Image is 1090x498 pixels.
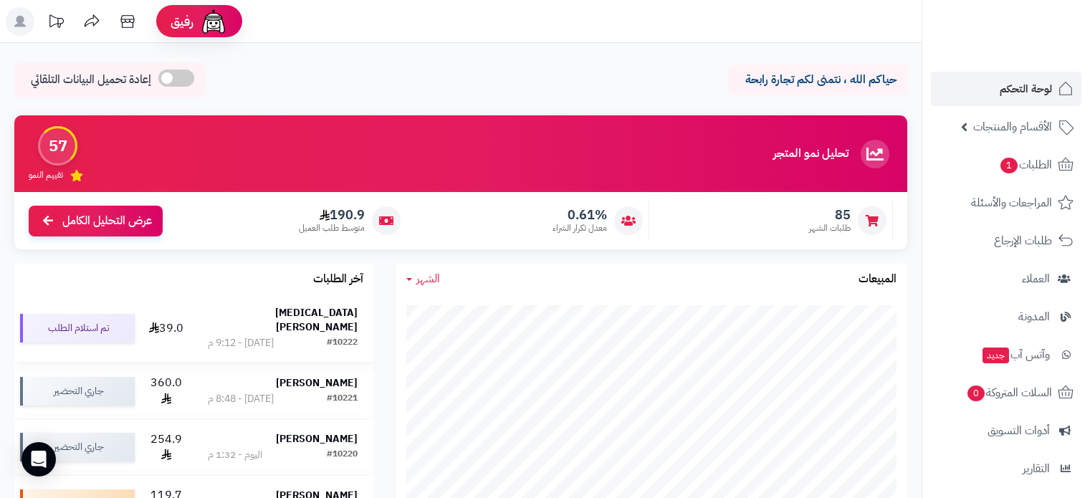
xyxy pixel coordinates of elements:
div: #10221 [327,392,358,406]
span: 1 [1000,158,1018,173]
h3: آخر الطلبات [313,273,363,286]
a: السلات المتروكة0 [931,375,1081,410]
td: 254.9 [140,420,191,476]
span: رفيق [171,13,193,30]
span: الشهر [416,270,440,287]
span: 0.61% [553,207,607,223]
span: الطلبات [999,155,1052,175]
span: العملاء [1022,269,1050,289]
span: لوحة التحكم [1000,79,1052,99]
span: معدل تكرار الشراء [553,222,607,234]
strong: [MEDICAL_DATA][PERSON_NAME] [275,305,358,335]
span: 190.9 [299,207,365,223]
div: جاري التحضير [20,377,135,406]
div: [DATE] - 9:12 م [208,336,274,350]
p: حياكم الله ، نتمنى لكم تجارة رابحة [739,72,897,88]
td: 360.0 [140,363,191,419]
strong: [PERSON_NAME] [276,375,358,391]
strong: [PERSON_NAME] [276,431,358,446]
span: وآتس آب [981,345,1050,365]
img: logo-2.png [993,35,1076,65]
span: السلات المتروكة [966,383,1052,403]
div: #10222 [327,336,358,350]
div: جاري التحضير [20,433,135,461]
a: الشهر [406,271,440,287]
span: الأقسام والمنتجات [973,117,1052,137]
td: 39.0 [140,295,191,362]
span: المدونة [1018,307,1050,327]
h3: المبيعات [859,273,897,286]
div: تم استلام الطلب [20,314,135,343]
div: [DATE] - 8:48 م [208,392,274,406]
span: جديد [983,348,1009,363]
a: المراجعات والأسئلة [931,186,1081,220]
div: Open Intercom Messenger [21,442,56,477]
a: تحديثات المنصة [38,7,74,39]
span: متوسط طلب العميل [299,222,365,234]
span: المراجعات والأسئلة [971,193,1052,213]
a: طلبات الإرجاع [931,224,1081,258]
span: أدوات التسويق [988,421,1050,441]
span: عرض التحليل الكامل [62,213,152,229]
div: #10220 [327,448,358,462]
span: 85 [809,207,851,223]
a: أدوات التسويق [931,413,1081,448]
a: وآتس آبجديد [931,337,1081,372]
span: تقييم النمو [29,169,63,181]
img: ai-face.png [199,7,228,36]
span: إعادة تحميل البيانات التلقائي [31,72,151,88]
a: التقارير [931,451,1081,486]
a: لوحة التحكم [931,72,1081,106]
span: طلبات الشهر [809,222,851,234]
a: المدونة [931,300,1081,334]
a: الطلبات1 [931,148,1081,182]
div: اليوم - 1:32 م [208,448,262,462]
span: التقارير [1023,459,1050,479]
span: 0 [967,386,985,401]
h3: تحليل نمو المتجر [773,148,848,161]
span: طلبات الإرجاع [994,231,1052,251]
a: العملاء [931,262,1081,296]
a: عرض التحليل الكامل [29,206,163,236]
